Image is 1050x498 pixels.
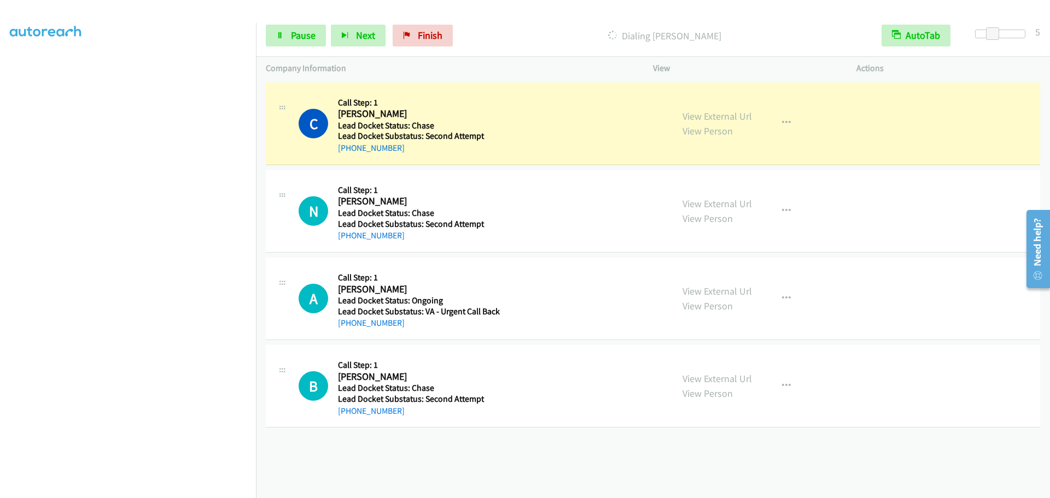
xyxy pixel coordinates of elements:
h5: Lead Docket Status: Ongoing [338,295,500,306]
span: Finish [418,29,442,42]
a: [PHONE_NUMBER] [338,143,405,153]
h1: N [299,196,328,226]
h5: Lead Docket Status: Chase [338,208,498,219]
a: Pause [266,25,326,46]
a: View External Url [682,197,752,210]
div: 5 [1035,25,1040,39]
h5: Lead Docket Substatus: Second Attempt [338,131,498,142]
a: View Person [682,125,733,137]
a: [PHONE_NUMBER] [338,230,405,241]
span: Pause [291,29,316,42]
h2: [PERSON_NAME] [338,195,498,208]
button: AutoTab [882,25,950,46]
h5: Lead Docket Substatus: Second Attempt [338,219,498,230]
p: Actions [856,62,1040,75]
a: View External Url [682,372,752,385]
h5: Lead Docket Status: Chase [338,383,498,394]
h1: A [299,284,328,313]
h5: Lead Docket Substatus: VA - Urgent Call Back [338,306,500,317]
button: Next [331,25,386,46]
h5: Call Step: 1 [338,360,498,371]
a: Finish [393,25,453,46]
div: The call is yet to be attempted [299,284,328,313]
a: View Person [682,387,733,400]
h1: B [299,371,328,401]
p: View [653,62,837,75]
h2: [PERSON_NAME] [338,371,498,383]
iframe: Resource Center [1018,206,1050,292]
div: The call is yet to be attempted [299,196,328,226]
span: Next [356,29,375,42]
a: View External Url [682,110,752,122]
h5: Lead Docket Substatus: Second Attempt [338,394,498,405]
a: View Person [682,300,733,312]
h5: Call Step: 1 [338,272,500,283]
p: Company Information [266,62,633,75]
h2: [PERSON_NAME] [338,283,498,296]
h5: Lead Docket Status: Chase [338,120,498,131]
div: The call is yet to be attempted [299,371,328,401]
h5: Call Step: 1 [338,97,498,108]
p: Dialing [PERSON_NAME] [468,28,862,43]
a: View Person [682,212,733,225]
a: View External Url [682,285,752,297]
a: [PHONE_NUMBER] [338,318,405,328]
h1: C [299,109,328,138]
h2: [PERSON_NAME] [338,108,498,120]
h5: Call Step: 1 [338,185,498,196]
a: [PHONE_NUMBER] [338,406,405,416]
